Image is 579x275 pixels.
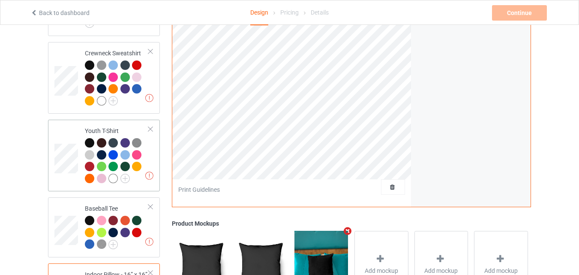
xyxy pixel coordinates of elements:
div: Baseball Tee [48,197,160,257]
div: Print Guidelines [178,186,220,194]
div: Details [311,0,329,24]
div: Youth T-Shirt [85,127,149,182]
a: Back to dashboard [30,9,90,16]
img: exclamation icon [145,238,153,246]
img: svg+xml;base64,PD94bWwgdmVyc2lvbj0iMS4wIiBlbmNvZGluZz0iVVRGLTgiPz4KPHN2ZyB3aWR0aD0iMjJweCIgaGVpZ2... [108,240,118,249]
div: Youth T-Shirt [48,120,160,191]
img: exclamation icon [145,172,153,180]
i: Remove mockup [342,227,353,236]
div: Crewneck Sweatshirt [48,42,160,114]
div: Baseball Tee [85,204,149,248]
div: Crewneck Sweatshirt [85,49,149,105]
img: svg+xml;base64,PD94bWwgdmVyc2lvbj0iMS4wIiBlbmNvZGluZz0iVVRGLTgiPz4KPHN2ZyB3aWR0aD0iMjJweCIgaGVpZ2... [120,174,130,183]
img: heather_texture.png [97,239,106,249]
div: Product Mockups [172,220,531,228]
img: exclamation icon [145,94,153,102]
img: heather_texture.png [132,138,141,148]
img: svg+xml;base64,PD94bWwgdmVyc2lvbj0iMS4wIiBlbmNvZGluZz0iVVRGLTgiPz4KPHN2ZyB3aWR0aD0iMjJweCIgaGVpZ2... [108,96,118,106]
div: Pricing [280,0,299,24]
div: Design [250,0,268,25]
